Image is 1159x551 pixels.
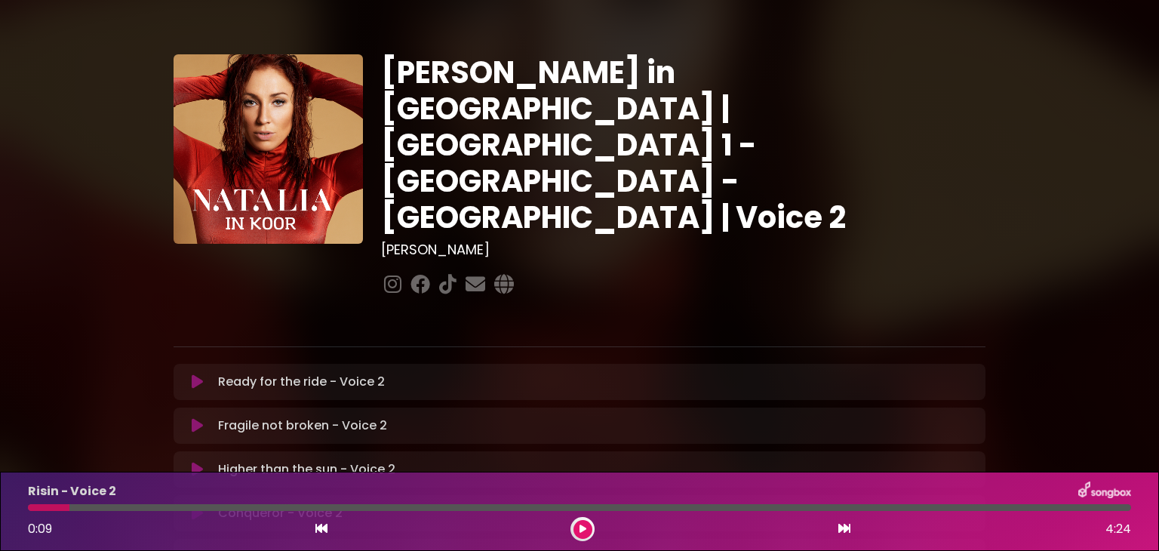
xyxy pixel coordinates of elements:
[28,520,52,537] span: 0:09
[381,242,985,258] h3: [PERSON_NAME]
[218,373,385,391] p: Ready for the ride - Voice 2
[381,54,985,235] h1: [PERSON_NAME] in [GEOGRAPHIC_DATA] | [GEOGRAPHIC_DATA] 1 - [GEOGRAPHIC_DATA] - [GEOGRAPHIC_DATA] ...
[218,460,395,479] p: Higher than the sun - Voice 2
[1105,520,1131,538] span: 4:24
[174,54,363,244] img: YTVS25JmS9CLUqXqkEhs
[218,417,387,435] p: Fragile not broken - Voice 2
[1078,482,1131,501] img: songbox-logo-white.png
[28,482,116,500] p: Risin - Voice 2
